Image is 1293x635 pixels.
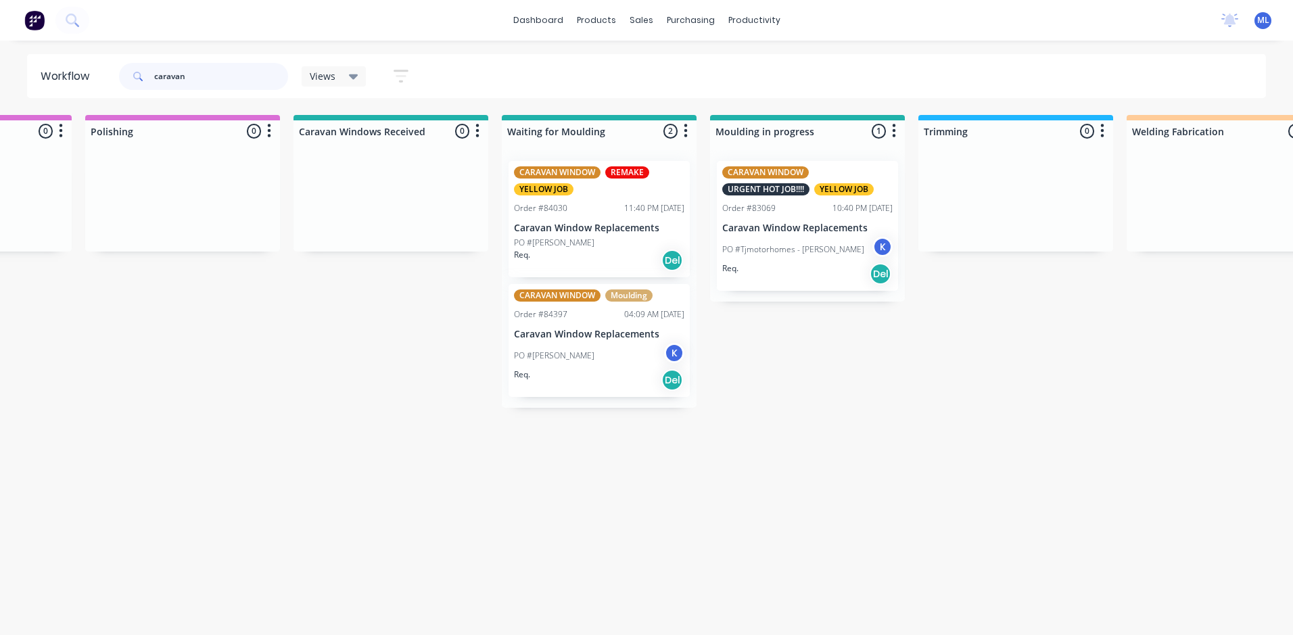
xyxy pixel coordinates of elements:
div: CARAVAN WINDOW [514,289,601,302]
p: PO #[PERSON_NAME] [514,350,594,362]
div: CARAVAN WINDOWMouldingOrder #8439704:09 AM [DATE]Caravan Window ReplacementsPO #[PERSON_NAME]KReq... [509,284,690,397]
div: K [664,343,684,363]
span: ML [1257,14,1269,26]
p: PO #Tjmotorhomes - [PERSON_NAME] [722,243,864,256]
a: dashboard [507,10,570,30]
div: 11:40 PM [DATE] [624,202,684,214]
div: sales [623,10,660,30]
div: Moulding [605,289,653,302]
div: CARAVAN WINDOWREMAKEYELLOW JOBOrder #8403011:40 PM [DATE]Caravan Window ReplacementsPO #[PERSON_N... [509,161,690,277]
div: URGENT HOT JOB!!!! [722,183,809,195]
div: K [872,237,893,257]
p: Req. [722,262,738,275]
div: CARAVAN WINDOWURGENT HOT JOB!!!!YELLOW JOBOrder #8306910:40 PM [DATE]Caravan Window ReplacementsP... [717,161,898,291]
div: products [570,10,623,30]
div: Order #84030 [514,202,567,214]
p: PO #[PERSON_NAME] [514,237,594,249]
span: Views [310,69,335,83]
div: REMAKE [605,166,649,179]
div: 04:09 AM [DATE] [624,308,684,321]
div: YELLOW JOB [814,183,874,195]
div: Del [870,263,891,285]
p: Caravan Window Replacements [514,222,684,234]
p: Caravan Window Replacements [514,329,684,340]
div: CARAVAN WINDOW [514,166,601,179]
div: Workflow [41,68,96,85]
div: YELLOW JOB [514,183,573,195]
div: productivity [722,10,787,30]
div: CARAVAN WINDOW [722,166,809,179]
input: Search for orders... [154,63,288,90]
div: Del [661,250,683,271]
img: Factory [24,10,45,30]
div: Order #84397 [514,308,567,321]
p: Req. [514,249,530,261]
p: Req. [514,369,530,381]
div: Order #83069 [722,202,776,214]
div: 10:40 PM [DATE] [832,202,893,214]
p: Caravan Window Replacements [722,222,893,234]
div: purchasing [660,10,722,30]
div: Del [661,369,683,391]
